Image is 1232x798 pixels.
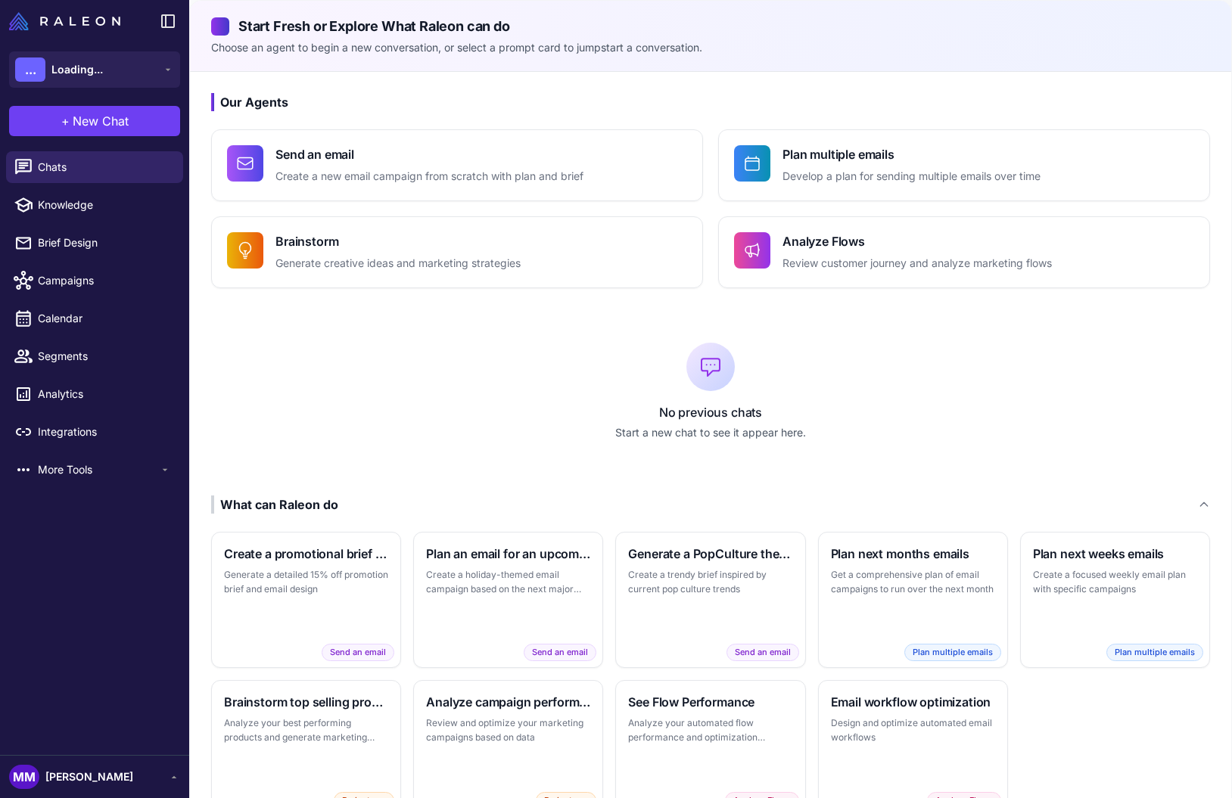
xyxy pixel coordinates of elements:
[224,716,388,745] p: Analyze your best performing products and generate marketing ideas
[211,424,1210,441] p: Start a new chat to see it appear here.
[831,567,995,597] p: Get a comprehensive plan of email campaigns to run over the next month
[211,39,1210,56] p: Choose an agent to begin a new conversation, or select a prompt card to jumpstart a conversation.
[211,495,338,514] div: What can Raleon do
[6,151,183,183] a: Chats
[6,189,183,221] a: Knowledge
[1033,567,1197,597] p: Create a focused weekly email plan with specific campaigns
[524,644,596,661] span: Send an email
[6,416,183,448] a: Integrations
[38,424,171,440] span: Integrations
[726,644,799,661] span: Send an email
[6,265,183,297] a: Campaigns
[45,769,133,785] span: [PERSON_NAME]
[38,197,171,213] span: Knowledge
[275,255,521,272] p: Generate creative ideas and marketing strategies
[211,129,703,201] button: Send an emailCreate a new email campaign from scratch with plan and brief
[782,255,1052,272] p: Review customer journey and analyze marketing flows
[628,567,792,597] p: Create a trendy brief inspired by current pop culture trends
[51,61,103,78] span: Loading...
[38,159,171,175] span: Chats
[1033,545,1197,563] h3: Plan next weeks emails
[426,716,590,745] p: Review and optimize your marketing campaigns based on data
[6,303,183,334] a: Calendar
[38,386,171,402] span: Analytics
[38,310,171,327] span: Calendar
[6,378,183,410] a: Analytics
[628,545,792,563] h3: Generate a PopCulture themed brief
[628,716,792,745] p: Analyze your automated flow performance and optimization opportunities
[628,693,792,711] h3: See Flow Performance
[15,57,45,82] div: ...
[615,532,805,668] button: Generate a PopCulture themed briefCreate a trendy brief inspired by current pop culture trendsSen...
[413,532,603,668] button: Plan an email for an upcoming holidayCreate a holiday-themed email campaign based on the next maj...
[426,693,590,711] h3: Analyze campaign performance
[275,168,583,185] p: Create a new email campaign from scratch with plan and brief
[718,216,1210,288] button: Analyze FlowsReview customer journey and analyze marketing flows
[224,693,388,711] h3: Brainstorm top selling products
[831,693,995,711] h3: Email workflow optimization
[73,112,129,130] span: New Chat
[1020,532,1210,668] button: Plan next weeks emailsCreate a focused weekly email plan with specific campaignsPlan multiple emails
[38,272,171,289] span: Campaigns
[211,403,1210,421] p: No previous chats
[61,112,70,130] span: +
[9,765,39,789] div: MM
[9,106,180,136] button: +New Chat
[224,567,388,597] p: Generate a detailed 15% off promotion brief and email design
[831,545,995,563] h3: Plan next months emails
[782,168,1041,185] p: Develop a plan for sending multiple emails over time
[275,232,521,250] h4: Brainstorm
[224,545,388,563] h3: Create a promotional brief and email
[6,227,183,259] a: Brief Design
[9,51,180,88] button: ...Loading...
[38,348,171,365] span: Segments
[9,12,126,30] a: Raleon Logo
[9,12,120,30] img: Raleon Logo
[275,145,583,163] h4: Send an email
[782,232,1052,250] h4: Analyze Flows
[426,567,590,597] p: Create a holiday-themed email campaign based on the next major holiday
[818,532,1008,668] button: Plan next months emailsGet a comprehensive plan of email campaigns to run over the next monthPlan...
[426,545,590,563] h3: Plan an email for an upcoming holiday
[1106,644,1203,661] span: Plan multiple emails
[782,145,1041,163] h4: Plan multiple emails
[38,461,159,478] span: More Tools
[904,644,1001,661] span: Plan multiple emails
[38,234,171,251] span: Brief Design
[831,716,995,745] p: Design and optimize automated email workflows
[322,644,394,661] span: Send an email
[6,340,183,372] a: Segments
[211,216,703,288] button: BrainstormGenerate creative ideas and marketing strategies
[211,93,1210,111] h3: Our Agents
[718,129,1210,201] button: Plan multiple emailsDevelop a plan for sending multiple emails over time
[211,16,1210,36] h2: Start Fresh or Explore What Raleon can do
[211,532,401,668] button: Create a promotional brief and emailGenerate a detailed 15% off promotion brief and email designS...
